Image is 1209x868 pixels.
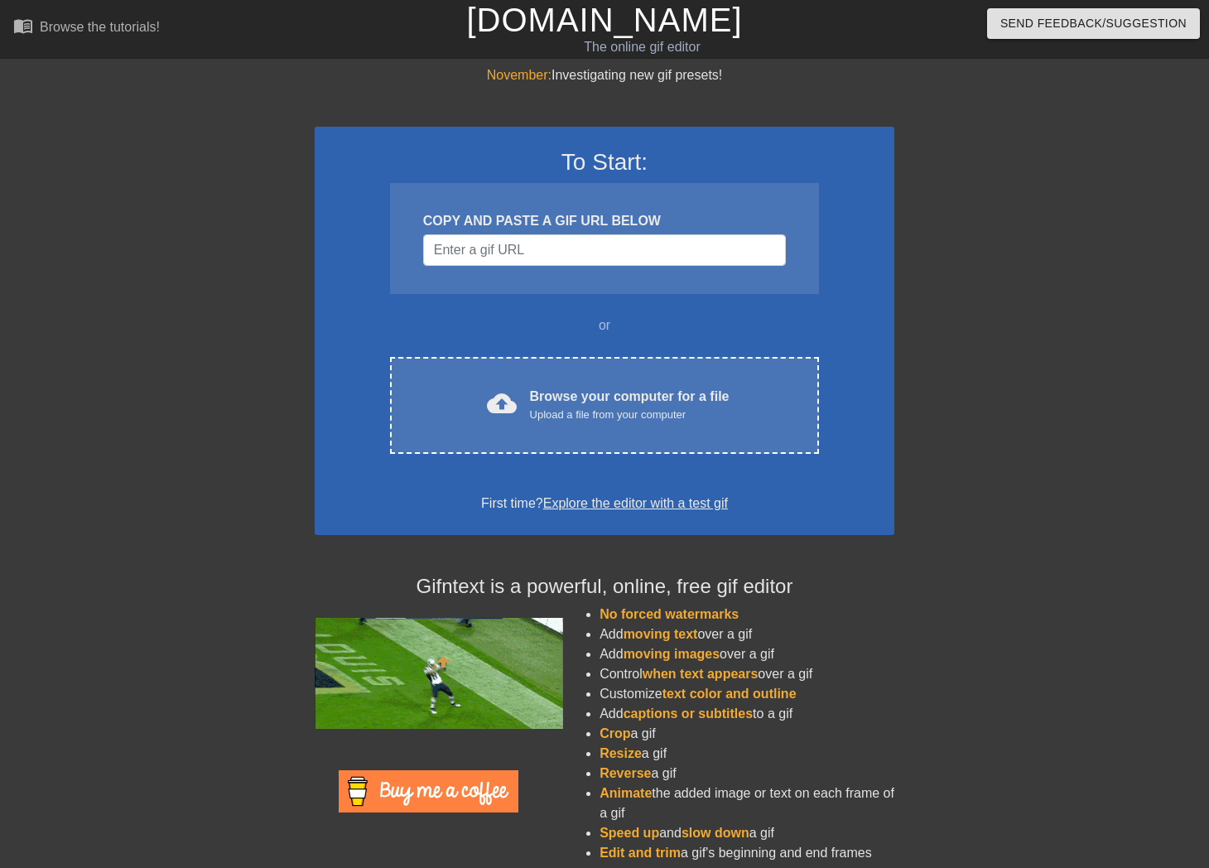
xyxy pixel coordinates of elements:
[487,388,517,418] span: cloud_upload
[600,624,894,644] li: Add over a gif
[336,148,873,176] h3: To Start:
[40,20,160,34] div: Browse the tutorials!
[600,607,739,621] span: No forced watermarks
[600,684,894,704] li: Customize
[600,644,894,664] li: Add over a gif
[600,843,894,863] li: a gif's beginning and end frames
[600,786,652,800] span: Animate
[466,2,742,38] a: [DOMAIN_NAME]
[423,234,786,266] input: Username
[530,407,730,423] div: Upload a file from your computer
[600,664,894,684] li: Control over a gif
[624,627,698,641] span: moving text
[682,826,749,840] span: slow down
[987,8,1200,39] button: Send Feedback/Suggestion
[530,387,730,423] div: Browse your computer for a file
[336,494,873,514] div: First time?
[624,647,720,661] span: moving images
[600,764,894,784] li: a gif
[624,706,753,721] span: captions or subtitles
[600,746,642,760] span: Resize
[600,846,681,860] span: Edit and trim
[412,37,874,57] div: The online gif editor
[358,316,851,335] div: or
[315,575,894,599] h4: Gifntext is a powerful, online, free gif editor
[600,766,651,780] span: Reverse
[13,16,160,41] a: Browse the tutorials!
[339,770,518,813] img: Buy Me A Coffee
[600,744,894,764] li: a gif
[1000,13,1187,34] span: Send Feedback/Suggestion
[315,65,894,85] div: Investigating new gif presets!
[315,618,563,729] img: football_small.gif
[600,826,659,840] span: Speed up
[600,704,894,724] li: Add to a gif
[643,667,759,681] span: when text appears
[487,68,552,82] span: November:
[600,726,630,740] span: Crop
[600,784,894,823] li: the added image or text on each frame of a gif
[600,823,894,843] li: and a gif
[600,724,894,744] li: a gif
[13,16,33,36] span: menu_book
[423,211,786,231] div: COPY AND PASTE A GIF URL BELOW
[543,496,728,510] a: Explore the editor with a test gif
[662,687,797,701] span: text color and outline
